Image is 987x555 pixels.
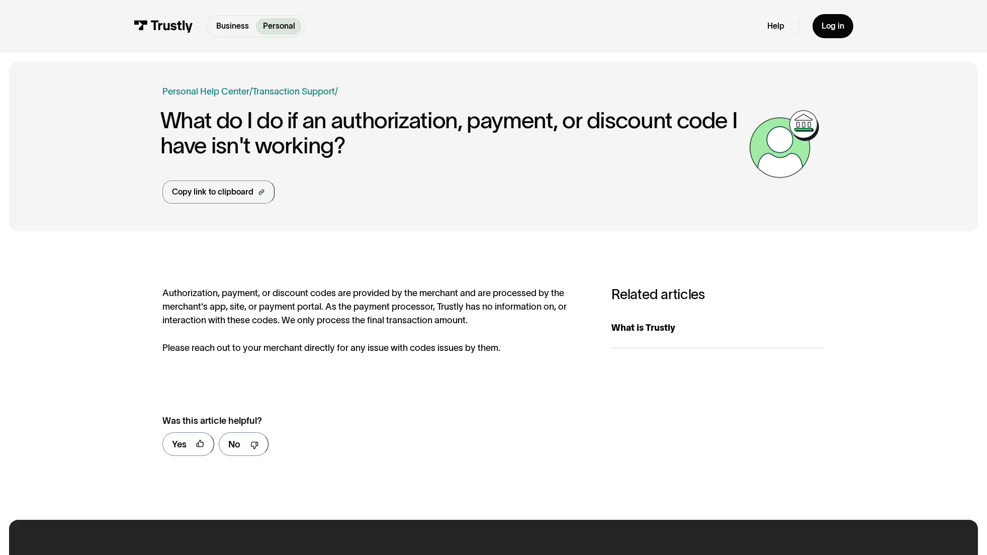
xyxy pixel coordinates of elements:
a: Personal [256,18,302,35]
a: What is Trustly [611,307,825,349]
a: Help [767,21,784,32]
a: No [219,432,268,456]
h1: What do I do if an authorization, payment, or discount code I have isn't working? [160,108,745,158]
div: Copy link to clipboard [172,186,253,198]
img: Trustly Logo [134,20,193,33]
div: No [228,437,240,451]
div: Was this article helpful? [162,414,565,427]
p: Personal [263,20,295,32]
div: / [249,84,252,98]
a: Yes [162,432,215,456]
a: Personal Help Center [162,84,249,98]
h3: Related articles [611,286,825,303]
div: Authorization, payment, or discount codes are provided by the merchant and are processed by the m... [162,286,589,354]
a: Copy link to clipboard [162,180,275,204]
a: Business [210,18,256,35]
p: Business [216,20,249,32]
div: Log in [822,21,844,32]
a: Transaction Support [252,86,335,97]
div: / [335,84,338,98]
div: What is Trustly [611,321,825,334]
a: Log in [813,14,853,38]
div: Yes [172,437,187,451]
